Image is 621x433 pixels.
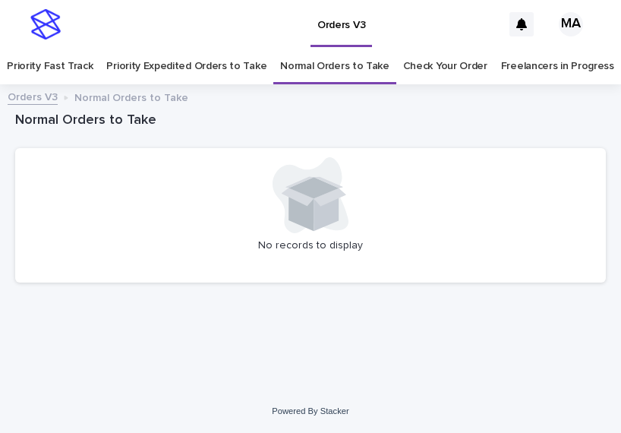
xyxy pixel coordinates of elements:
[24,239,597,252] p: No records to display
[74,88,188,105] p: Normal Orders to Take
[272,406,348,416] a: Powered By Stacker
[30,9,61,40] img: stacker-logo-s-only.png
[8,87,58,105] a: Orders V3
[280,49,389,84] a: Normal Orders to Take
[106,49,266,84] a: Priority Expedited Orders to Take
[7,49,93,84] a: Priority Fast Track
[559,12,583,36] div: MA
[403,49,487,84] a: Check Your Order
[501,49,614,84] a: Freelancers in Progress
[15,112,606,130] h1: Normal Orders to Take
